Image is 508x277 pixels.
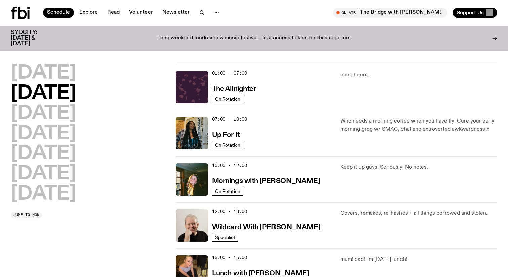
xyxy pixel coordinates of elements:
[340,117,497,133] p: Who needs a morning coffee when you have Ify! Cure your early morning grog w/ SMAC, chat and extr...
[75,8,102,18] a: Explore
[212,85,256,93] h3: The Allnighter
[212,224,321,231] h3: Wildcard With [PERSON_NAME]
[11,165,76,183] button: [DATE]
[176,117,208,149] img: Ify - a Brown Skin girl with black braided twists, looking up to the side with her tongue stickin...
[176,209,208,242] img: Stuart is smiling charmingly, wearing a black t-shirt against a stark white background.
[212,116,247,123] span: 07:00 - 10:00
[340,255,497,264] p: mum! dad! i'm [DATE] lunch!
[11,185,76,204] button: [DATE]
[212,254,247,261] span: 13:00 - 15:00
[212,208,247,215] span: 12:00 - 13:00
[340,71,497,79] p: deep hours.
[11,30,54,47] h3: SYDCITY: [DATE] & [DATE]
[212,162,247,169] span: 10:00 - 12:00
[125,8,157,18] a: Volunteer
[11,125,76,143] button: [DATE]
[340,163,497,171] p: Keep it up guys. Seriously. No notes.
[212,70,247,76] span: 01:00 - 07:00
[212,141,243,149] a: On Rotation
[176,163,208,196] img: Freya smiles coyly as she poses for the image.
[212,178,320,185] h3: Mornings with [PERSON_NAME]
[43,8,74,18] a: Schedule
[212,130,240,139] a: Up For It
[11,64,76,83] button: [DATE]
[11,212,42,218] button: Jump to now
[212,222,321,231] a: Wildcard With [PERSON_NAME]
[157,35,351,41] p: Long weekend fundraiser & music festival - first access tickets for fbi supporters
[212,176,320,185] a: Mornings with [PERSON_NAME]
[212,269,309,277] a: Lunch with [PERSON_NAME]
[215,142,240,147] span: On Rotation
[457,10,484,16] span: Support Us
[212,233,238,242] a: Specialist
[11,144,76,163] button: [DATE]
[333,8,447,18] button: On AirThe Bridge with [PERSON_NAME]
[215,235,235,240] span: Specialist
[212,132,240,139] h3: Up For It
[212,95,243,103] a: On Rotation
[212,84,256,93] a: The Allnighter
[215,188,240,194] span: On Rotation
[103,8,124,18] a: Read
[13,213,39,217] span: Jump to now
[11,84,76,103] button: [DATE]
[215,96,240,101] span: On Rotation
[158,8,194,18] a: Newsletter
[11,104,76,123] button: [DATE]
[453,8,497,18] button: Support Us
[212,187,243,196] a: On Rotation
[212,270,309,277] h3: Lunch with [PERSON_NAME]
[340,209,497,217] p: Covers, remakes, re-hashes + all things borrowed and stolen.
